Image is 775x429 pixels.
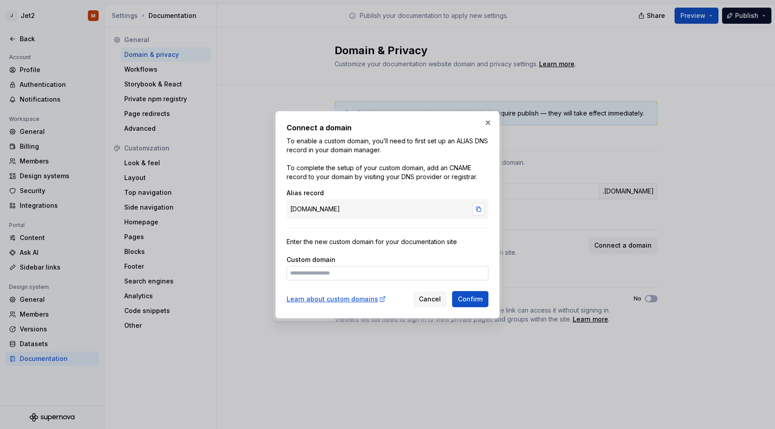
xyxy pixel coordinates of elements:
button: Cancel [413,291,447,307]
h2: Connect a domain [287,122,488,133]
button: Confirm [452,291,488,307]
div: Enter the new custom domain for your documentation site [287,237,488,246]
p: To enable a custom domain, you’ll need to first set up an ALIAS DNS record in your domain manager... [287,137,488,181]
span: Cancel [419,295,441,304]
span: Confirm [458,295,483,304]
div: [DOMAIN_NAME] [287,199,488,219]
div: Alias record [287,189,488,197]
label: Custom domain [287,255,335,264]
a: Learn about custom domains [287,295,386,304]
